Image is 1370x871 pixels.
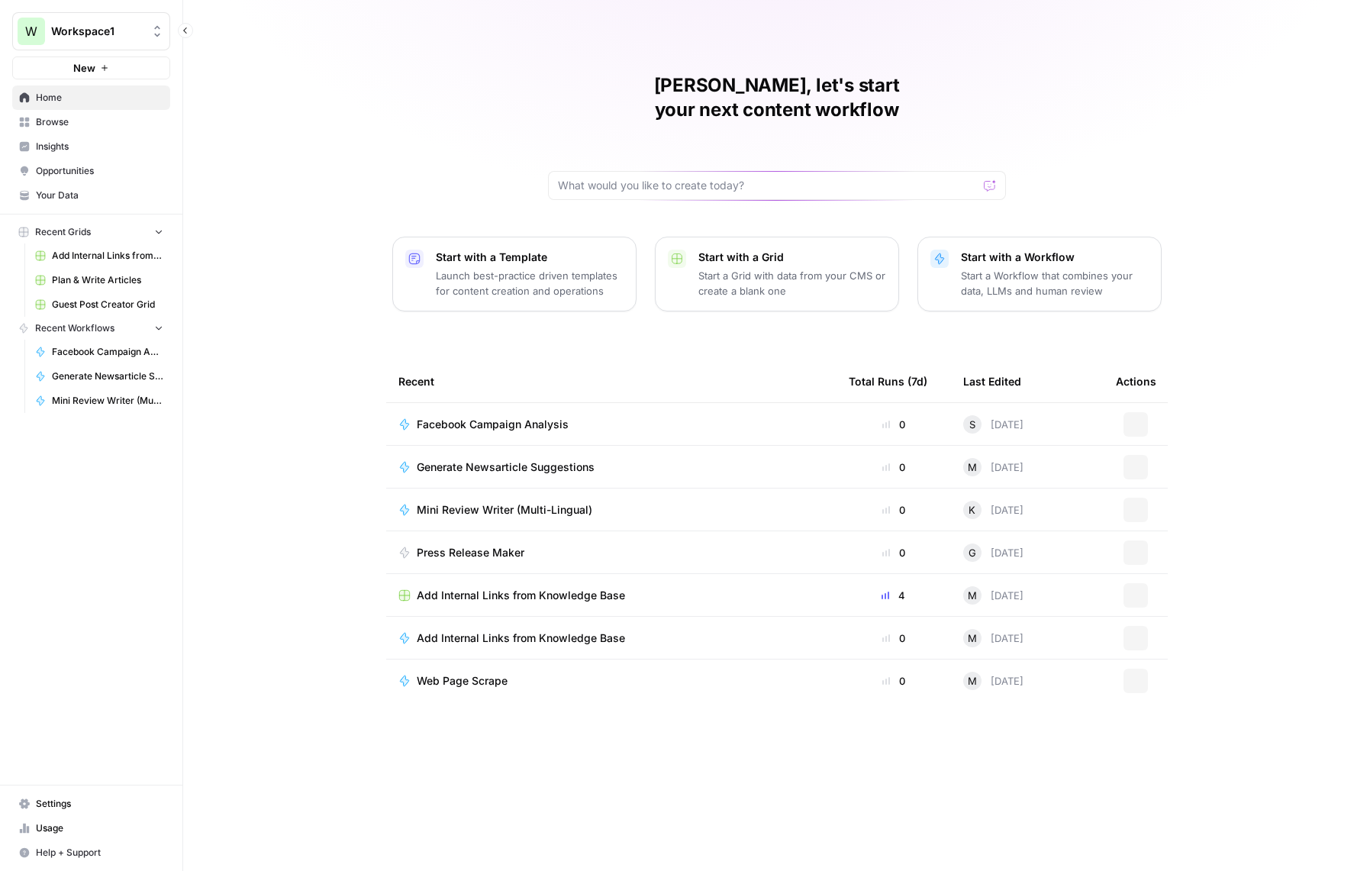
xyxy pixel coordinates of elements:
div: [DATE] [963,415,1023,434]
span: M [968,588,977,603]
span: G [969,545,976,560]
a: Facebook Campaign Analysis [28,340,170,364]
span: Generate Newsarticle Suggestions [417,460,595,475]
a: Usage [12,816,170,840]
span: Browse [36,115,163,129]
div: 4 [849,588,939,603]
button: Recent Grids [12,221,170,244]
a: Browse [12,110,170,134]
a: Opportunities [12,159,170,183]
span: Web Page Scrape [417,673,508,689]
a: Generate Newsarticle Suggestions [28,364,170,389]
div: 0 [849,673,939,689]
input: What would you like to create today? [558,178,978,193]
button: Help + Support [12,840,170,865]
a: Settings [12,792,170,816]
span: Add Internal Links from Knowledge Base [417,588,625,603]
span: Plan & Write Articles [52,273,163,287]
a: Press Release Maker [398,545,824,560]
button: Start with a GridStart a Grid with data from your CMS or create a blank one [655,237,899,311]
button: Start with a TemplateLaunch best-practice driven templates for content creation and operations [392,237,637,311]
a: Your Data [12,183,170,208]
span: Home [36,91,163,105]
span: Mini Review Writer (Multi-Lingual) [52,394,163,408]
div: [DATE] [963,629,1023,647]
a: Generate Newsarticle Suggestions [398,460,824,475]
a: Mini Review Writer (Multi-Lingual) [398,502,824,518]
div: Recent [398,360,824,402]
p: Start with a Workflow [961,250,1149,265]
span: Opportunities [36,164,163,178]
span: Facebook Campaign Analysis [52,345,163,359]
span: S [969,417,975,432]
span: Guest Post Creator Grid [52,298,163,311]
div: [DATE] [963,458,1023,476]
button: New [12,56,170,79]
a: Add Internal Links from Knowledge Base [28,244,170,268]
p: Launch best-practice driven templates for content creation and operations [436,268,624,298]
div: Total Runs (7d) [849,360,927,402]
a: Home [12,85,170,110]
span: Add Internal Links from Knowledge Base [417,631,625,646]
a: Insights [12,134,170,159]
a: Mini Review Writer (Multi-Lingual) [28,389,170,413]
span: Mini Review Writer (Multi-Lingual) [417,502,592,518]
span: Facebook Campaign Analysis [417,417,569,432]
p: Start a Workflow that combines your data, LLMs and human review [961,268,1149,298]
span: Settings [36,797,163,811]
p: Start with a Template [436,250,624,265]
span: Generate Newsarticle Suggestions [52,369,163,383]
span: M [968,460,977,475]
span: Add Internal Links from Knowledge Base [52,249,163,263]
span: New [73,60,95,76]
div: [DATE] [963,544,1023,562]
div: 0 [849,460,939,475]
button: Workspace: Workspace1 [12,12,170,50]
a: Guest Post Creator Grid [28,292,170,317]
a: Facebook Campaign Analysis [398,417,824,432]
a: Add Internal Links from Knowledge Base [398,631,824,646]
span: Insights [36,140,163,153]
button: Start with a WorkflowStart a Workflow that combines your data, LLMs and human review [917,237,1162,311]
div: [DATE] [963,672,1023,690]
span: Press Release Maker [417,545,524,560]
span: M [968,673,977,689]
span: K [969,502,975,518]
div: 0 [849,631,939,646]
button: Recent Workflows [12,317,170,340]
div: Actions [1116,360,1156,402]
span: Recent Grids [35,225,91,239]
span: W [25,22,37,40]
div: 0 [849,502,939,518]
a: Add Internal Links from Knowledge Base [398,588,824,603]
span: Your Data [36,189,163,202]
a: Plan & Write Articles [28,268,170,292]
span: Usage [36,821,163,835]
div: 0 [849,417,939,432]
span: Recent Workflows [35,321,114,335]
div: Last Edited [963,360,1021,402]
span: Workspace1 [51,24,143,39]
p: Start a Grid with data from your CMS or create a blank one [698,268,886,298]
div: [DATE] [963,501,1023,519]
div: 0 [849,545,939,560]
span: Help + Support [36,846,163,860]
p: Start with a Grid [698,250,886,265]
h1: [PERSON_NAME], let's start your next content workflow [548,73,1006,122]
div: [DATE] [963,586,1023,605]
span: M [968,631,977,646]
a: Web Page Scrape [398,673,824,689]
